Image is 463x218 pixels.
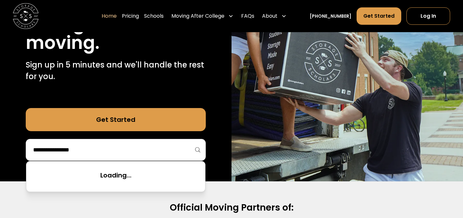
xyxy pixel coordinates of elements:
[102,7,117,25] a: Home
[122,7,139,25] a: Pricing
[171,12,224,20] div: Moving After College
[26,108,206,131] a: Get Started
[26,202,437,213] h2: Official Moving Partners of:
[357,7,401,25] a: Get Started
[259,7,289,25] div: About
[262,12,277,20] div: About
[169,7,236,25] div: Moving After College
[26,59,206,82] p: Sign up in 5 minutes and we'll handle the rest for you.
[406,7,450,25] a: Log In
[144,7,164,25] a: Schools
[13,3,39,29] a: home
[310,13,351,20] a: [PHONE_NUMBER]
[241,7,254,25] a: FAQs
[13,3,39,29] img: Storage Scholars main logo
